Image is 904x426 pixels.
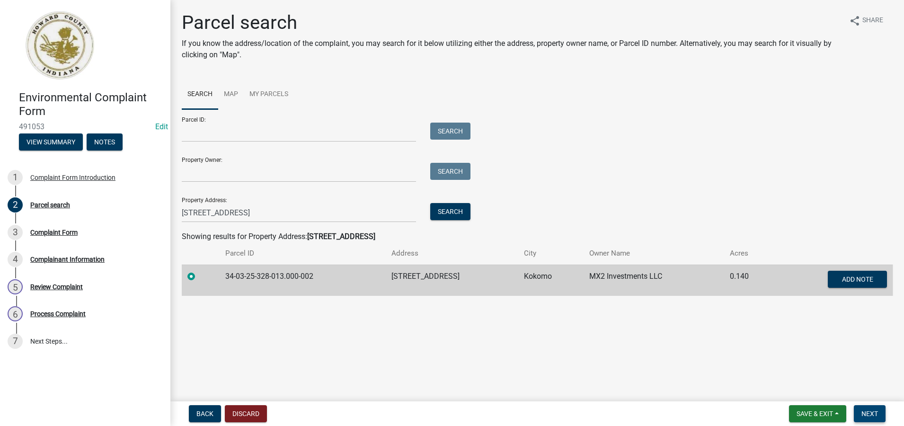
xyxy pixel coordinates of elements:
[854,405,886,422] button: Next
[724,265,775,296] td: 0.140
[8,334,23,349] div: 7
[182,231,893,242] div: Showing results for Property Address:
[189,405,221,422] button: Back
[8,279,23,294] div: 5
[155,122,168,131] a: Edit
[218,80,244,110] a: Map
[182,11,842,34] h1: Parcel search
[724,242,775,265] th: Acres
[225,405,267,422] button: Discard
[386,242,518,265] th: Address
[518,265,584,296] td: Kokomo
[584,265,724,296] td: MX2 Investments LLC
[430,203,470,220] button: Search
[584,242,724,265] th: Owner Name
[182,38,842,61] p: If you know the address/location of the complaint, you may search for it below utilizing either t...
[8,197,23,213] div: 2
[87,133,123,151] button: Notes
[842,275,873,283] span: Add Note
[842,11,891,30] button: shareShare
[789,405,846,422] button: Save & Exit
[518,242,584,265] th: City
[386,265,518,296] td: [STREET_ADDRESS]
[19,139,83,146] wm-modal-confirm: Summary
[8,170,23,185] div: 1
[828,271,887,288] button: Add Note
[30,284,83,290] div: Review Complaint
[862,15,883,27] span: Share
[8,306,23,321] div: 6
[8,225,23,240] div: 3
[30,202,70,208] div: Parcel search
[30,311,86,317] div: Process Complaint
[244,80,294,110] a: My Parcels
[307,232,375,241] strong: [STREET_ADDRESS]
[182,80,218,110] a: Search
[797,410,833,417] span: Save & Exit
[220,242,385,265] th: Parcel ID
[430,163,470,180] button: Search
[8,252,23,267] div: 4
[430,123,470,140] button: Search
[30,174,115,181] div: Complaint Form Introduction
[220,265,385,296] td: 34-03-25-328-013.000-002
[849,15,860,27] i: share
[30,229,78,236] div: Complaint Form
[87,139,123,146] wm-modal-confirm: Notes
[19,133,83,151] button: View Summary
[19,91,163,118] h4: Environmental Complaint Form
[155,122,168,131] wm-modal-confirm: Edit Application Number
[30,256,105,263] div: Complainant Information
[19,122,151,131] span: 491053
[19,10,100,81] img: Howard County, Indiana
[196,410,213,417] span: Back
[861,410,878,417] span: Next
